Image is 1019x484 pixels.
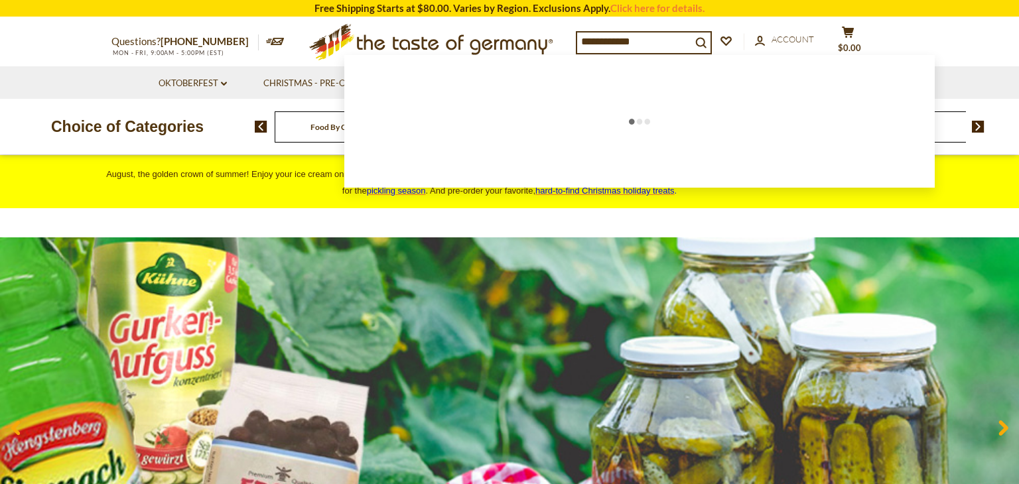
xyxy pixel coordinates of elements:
[263,76,377,91] a: Christmas - PRE-ORDER
[828,26,868,59] button: $0.00
[367,186,426,196] a: pickling season
[111,33,259,50] p: Questions?
[106,169,913,196] span: August, the golden crown of summer! Enjoy your ice cream on a sun-drenched afternoon with unique ...
[972,121,985,133] img: next arrow
[111,49,224,56] span: MON - FRI, 9:00AM - 5:00PM (EST)
[755,32,814,47] a: Account
[838,42,861,53] span: $0.00
[535,186,677,196] span: .
[610,2,705,14] a: Click here for details.
[772,34,814,44] span: Account
[535,186,675,196] a: hard-to-find Christmas holiday treats
[344,55,935,188] div: Instant Search Results
[161,35,249,47] a: [PHONE_NUMBER]
[159,76,227,91] a: Oktoberfest
[255,121,267,133] img: previous arrow
[310,122,374,132] a: Food By Category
